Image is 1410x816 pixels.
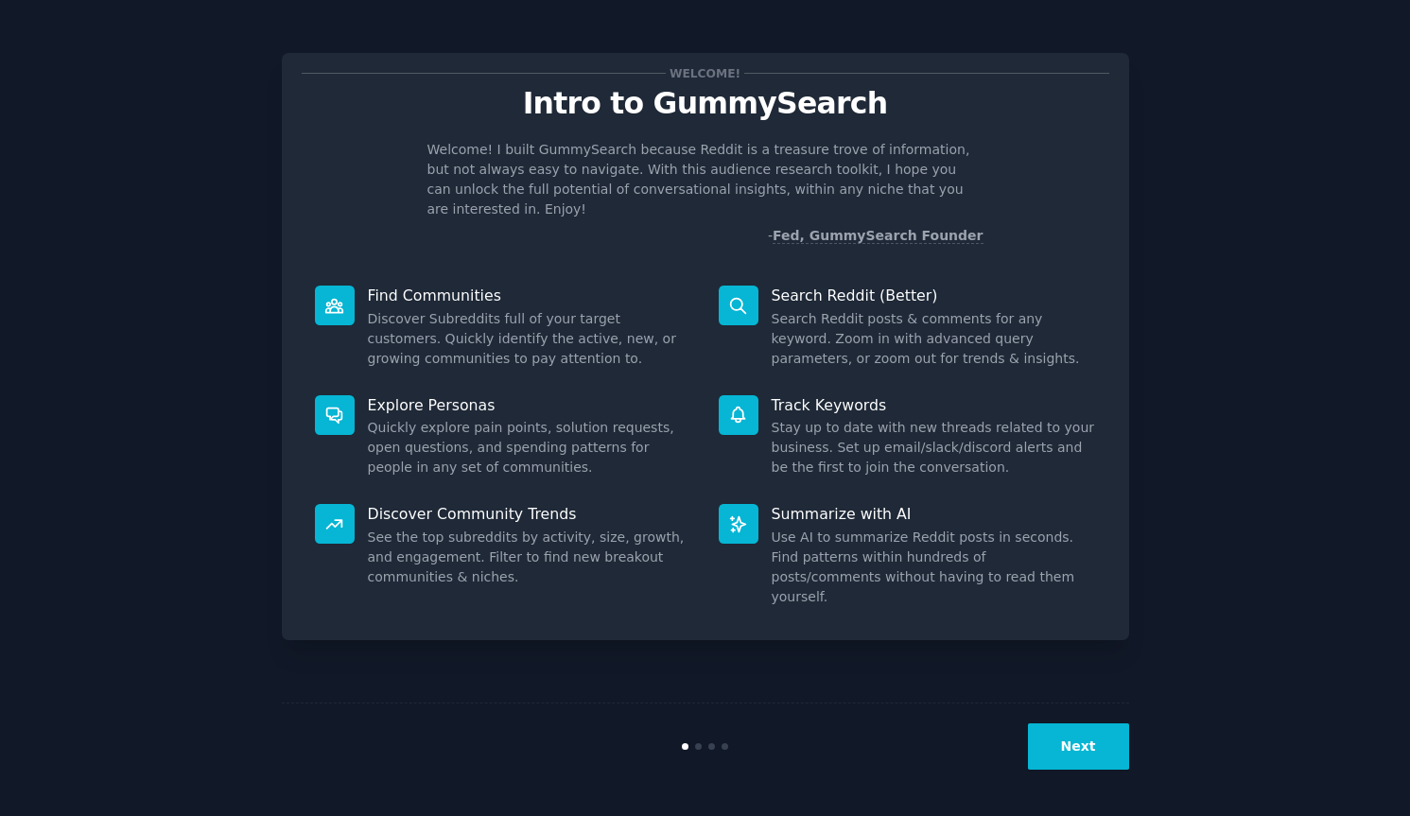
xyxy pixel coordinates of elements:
p: Search Reddit (Better) [772,286,1096,305]
p: Intro to GummySearch [302,87,1109,120]
dd: Use AI to summarize Reddit posts in seconds. Find patterns within hundreds of posts/comments with... [772,528,1096,607]
p: Explore Personas [368,395,692,415]
dd: Search Reddit posts & comments for any keyword. Zoom in with advanced query parameters, or zoom o... [772,309,1096,369]
dd: Discover Subreddits full of your target customers. Quickly identify the active, new, or growing c... [368,309,692,369]
p: Track Keywords [772,395,1096,415]
dd: Quickly explore pain points, solution requests, open questions, and spending patterns for people ... [368,418,692,477]
p: Find Communities [368,286,692,305]
p: Summarize with AI [772,504,1096,524]
div: - [768,226,984,246]
span: Welcome! [666,63,743,83]
p: Discover Community Trends [368,504,692,524]
dd: See the top subreddits by activity, size, growth, and engagement. Filter to find new breakout com... [368,528,692,587]
p: Welcome! I built GummySearch because Reddit is a treasure trove of information, but not always ea... [427,140,984,219]
button: Next [1028,723,1129,770]
a: Fed, GummySearch Founder [773,228,984,244]
dd: Stay up to date with new threads related to your business. Set up email/slack/discord alerts and ... [772,418,1096,477]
